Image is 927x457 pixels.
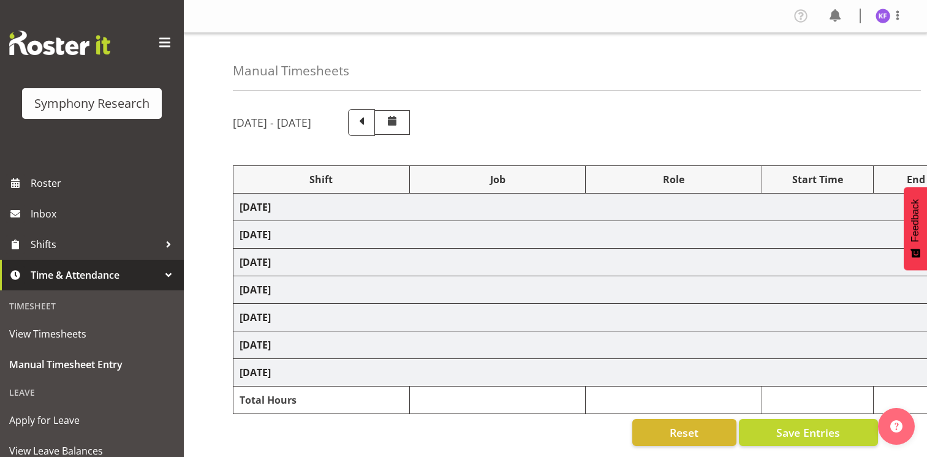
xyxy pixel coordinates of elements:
[233,116,311,129] h5: [DATE] - [DATE]
[233,64,349,78] h4: Manual Timesheets
[910,199,921,242] span: Feedback
[670,425,698,440] span: Reset
[632,419,736,446] button: Reset
[9,411,175,429] span: Apply for Leave
[416,172,580,187] div: Job
[592,172,755,187] div: Role
[904,187,927,270] button: Feedback - Show survey
[31,205,178,223] span: Inbox
[3,349,181,380] a: Manual Timesheet Entry
[9,325,175,343] span: View Timesheets
[34,94,149,113] div: Symphony Research
[3,405,181,436] a: Apply for Leave
[31,174,178,192] span: Roster
[240,172,403,187] div: Shift
[9,355,175,374] span: Manual Timesheet Entry
[776,425,840,440] span: Save Entries
[3,380,181,405] div: Leave
[3,293,181,319] div: Timesheet
[876,9,890,23] img: karrierae-frydenlund1891.jpg
[739,419,878,446] button: Save Entries
[768,172,867,187] div: Start Time
[3,319,181,349] a: View Timesheets
[890,420,902,432] img: help-xxl-2.png
[31,266,159,284] span: Time & Attendance
[233,387,410,414] td: Total Hours
[31,235,159,254] span: Shifts
[9,31,110,55] img: Rosterit website logo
